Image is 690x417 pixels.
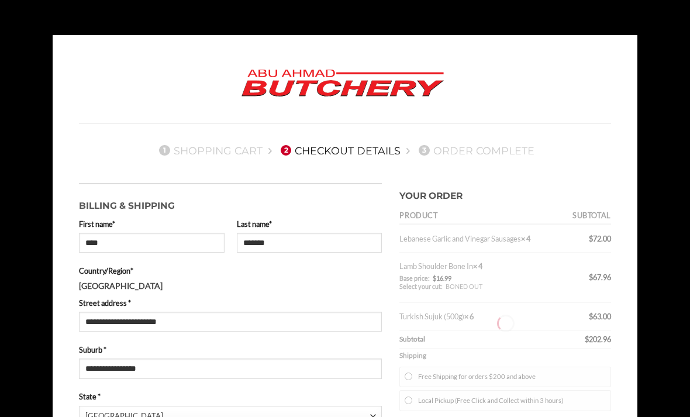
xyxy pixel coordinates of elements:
label: First name [79,218,225,230]
a: 1Shopping Cart [156,144,263,157]
bdi: 72.00 [589,234,611,243]
label: State [79,391,382,402]
strong: [GEOGRAPHIC_DATA] [79,281,163,291]
span: 1 [159,145,170,156]
h3: Billing & Shipping [79,193,382,213]
bdi: 202.96 [585,335,611,344]
img: Abu Ahmad Butchery [232,61,454,106]
bdi: 67.96 [589,273,611,282]
label: Street address [79,297,382,309]
label: Last name [237,218,382,230]
label: Country/Region [79,265,382,277]
nav: Checkout steps [79,135,611,166]
bdi: 63.00 [589,312,611,321]
label: Suburb [79,344,382,356]
a: 2Checkout details [277,144,401,157]
h3: Your order [399,183,611,204]
span: 2 [281,145,291,156]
